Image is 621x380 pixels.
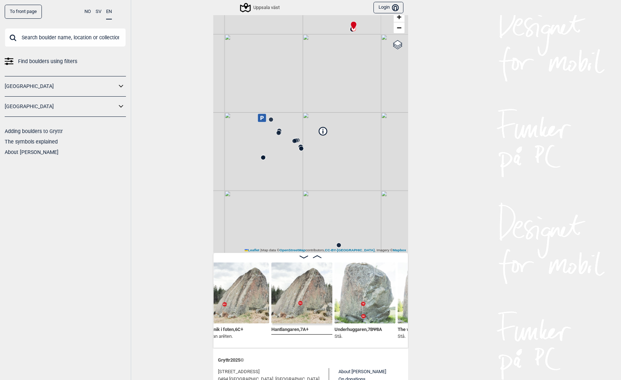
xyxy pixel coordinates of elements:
[393,248,406,252] a: Mapbox
[325,248,375,252] a: CC-BY-[GEOGRAPHIC_DATA]
[106,5,112,19] button: EN
[208,325,243,332] span: Panik i foten , 6C+
[338,369,386,374] a: About [PERSON_NAME]
[261,248,262,252] span: |
[5,128,63,134] a: Adding boulders to Gryttr
[245,248,259,252] a: Leaflet
[241,3,280,12] div: Uppsala väst
[5,139,58,145] a: The symbols explained
[5,56,126,67] a: Find boulders using filters
[398,333,446,340] p: Stå.
[397,23,401,32] span: −
[84,5,91,19] button: NO
[243,248,408,253] div: Map data © contributors, , Imagery ©
[18,56,77,67] span: Find boulders using filters
[5,28,126,47] input: Search boulder name, location or collection
[5,81,117,92] a: [GEOGRAPHIC_DATA]
[208,333,243,340] p: Utan arêten.
[334,333,382,340] p: Stå.
[5,149,58,155] a: About [PERSON_NAME]
[218,353,403,368] div: Gryttr 2025 ©
[397,12,401,21] span: +
[398,325,446,332] span: The watchtower , 7C Ψ 8B
[208,262,269,323] img: Panik i foten
[334,262,395,323] img: Underhuggaren
[5,5,42,19] a: To front page
[394,12,404,22] a: Zoom in
[398,262,459,323] img: The watchtower
[394,22,404,33] a: Zoom out
[96,5,101,19] button: SV
[280,248,306,252] a: OpenStreetMap
[391,37,404,53] a: Layers
[373,2,403,14] button: Login
[334,325,382,332] span: Underhuggaren , 7B Ψ 8A
[271,325,309,332] span: Hantlangaren , 7A+
[271,262,332,323] img: Hantlangaren
[5,101,117,112] a: [GEOGRAPHIC_DATA]
[218,368,259,376] span: [STREET_ADDRESS]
